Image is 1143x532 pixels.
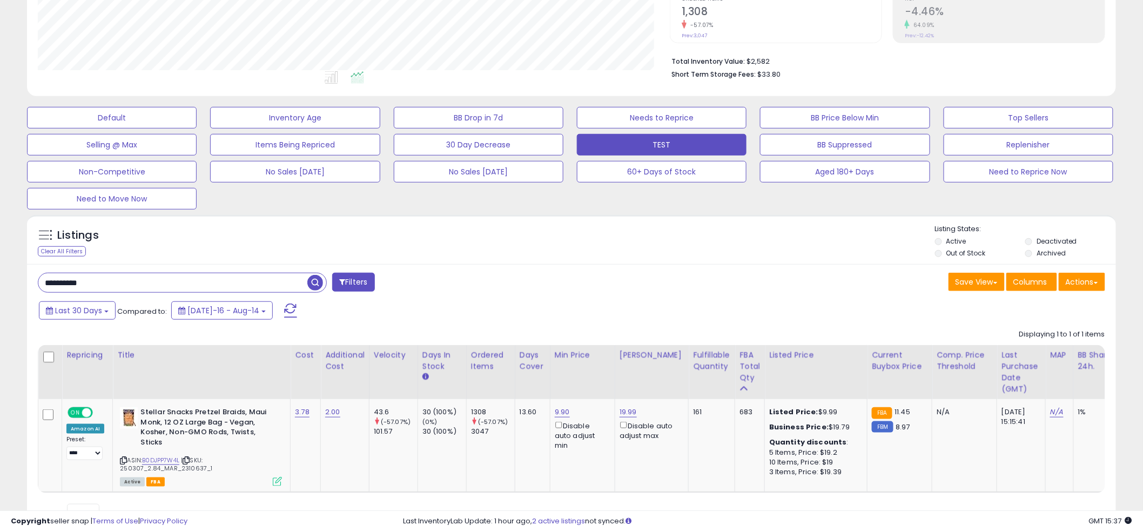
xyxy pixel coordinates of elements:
[533,516,586,526] a: 2 active listings
[210,107,380,129] button: Inventory Age
[760,134,930,156] button: BB Suppressed
[769,422,859,432] div: $19.79
[422,372,429,382] small: Days In Stock.
[671,57,745,66] b: Total Inventory Value:
[739,407,756,417] div: 683
[171,301,273,320] button: [DATE]-16 - Aug-14
[27,107,197,129] button: Default
[757,69,781,79] span: $33.80
[120,456,212,472] span: | SKU: 250307_2.84_MAR_2310637_1
[671,70,756,79] b: Short Term Storage Fees:
[620,349,684,361] div: [PERSON_NAME]
[27,188,197,210] button: Need to Move Now
[769,467,859,477] div: 3 Items, Price: $19.39
[555,407,570,417] a: 9.90
[905,32,934,39] small: Prev: -12.42%
[422,417,438,426] small: (0%)
[332,273,374,292] button: Filters
[404,516,1132,527] div: Last InventoryLab Update: 1 hour ago, not synced.
[769,448,859,457] div: 5 Items, Price: $19.2
[394,134,563,156] button: 30 Day Decrease
[671,54,1097,67] li: $2,582
[944,134,1113,156] button: Replenisher
[946,248,986,258] label: Out of Stock
[687,21,714,29] small: -57.07%
[769,349,863,361] div: Listed Price
[91,408,109,417] span: OFF
[478,417,508,426] small: (-57.07%)
[944,161,1113,183] button: Need to Reprice Now
[693,407,727,417] div: 161
[577,161,747,183] button: 60+ Days of Stock
[120,407,282,485] div: ASIN:
[140,407,272,450] b: Stellar Snacks Pretzel Braids, Maui Monk, 12 OZ Large Bag - Vegan, Kosher, Non-GMO Rods, Twists, ...
[295,407,310,417] a: 3.78
[769,407,859,417] div: $9.99
[1050,407,1063,417] a: N/A
[374,349,413,361] div: Velocity
[140,516,187,526] a: Privacy Policy
[760,107,930,129] button: BB Price Below Min
[682,5,882,20] h2: 1,308
[210,134,380,156] button: Items Being Repriced
[11,516,50,526] strong: Copyright
[1001,407,1037,427] div: [DATE] 15:15:41
[1001,349,1041,395] div: Last Purchase Date (GMT)
[57,228,99,243] h5: Listings
[769,457,859,467] div: 10 Items, Price: $19
[1037,248,1066,258] label: Archived
[769,407,818,417] b: Listed Price:
[38,246,86,257] div: Clear All Filters
[187,305,259,316] span: [DATE]-16 - Aug-14
[394,107,563,129] button: BB Drop in 7d
[422,427,466,436] div: 30 (100%)
[1006,273,1057,291] button: Columns
[66,424,104,434] div: Amazon AI
[381,417,411,426] small: (-57.07%)
[555,420,607,450] div: Disable auto adjust min
[555,349,610,361] div: Min Price
[577,134,747,156] button: TEST
[92,516,138,526] a: Terms of Use
[210,161,380,183] button: No Sales [DATE]
[1089,516,1132,526] span: 2025-09-14 15:37 GMT
[769,437,847,447] b: Quantity discounts
[69,408,82,417] span: ON
[471,427,515,436] div: 3047
[471,349,510,372] div: Ordered Items
[896,422,911,432] span: 8.97
[27,134,197,156] button: Selling @ Max
[1013,277,1047,287] span: Columns
[872,407,892,419] small: FBA
[146,477,165,487] span: FBA
[1078,349,1118,372] div: BB Share 24h.
[11,516,187,527] div: seller snap | |
[760,161,930,183] button: Aged 180+ Days
[374,407,418,417] div: 43.6
[325,349,365,372] div: Additional Cost
[944,107,1113,129] button: Top Sellers
[471,407,515,417] div: 1308
[872,349,927,372] div: Current Buybox Price
[46,508,124,518] span: Show: entries
[120,477,145,487] span: All listings currently available for purchase on Amazon
[620,420,680,441] div: Disable auto adjust max
[1019,329,1105,340] div: Displaying 1 to 1 of 1 items
[872,421,893,433] small: FBM
[937,349,992,372] div: Comp. Price Threshold
[422,349,462,372] div: Days In Stock
[1059,273,1105,291] button: Actions
[937,407,989,417] div: N/A
[693,349,730,372] div: Fulfillable Quantity
[374,427,418,436] div: 101.57
[325,407,340,417] a: 2.00
[394,161,563,183] button: No Sales [DATE]
[520,407,542,417] div: 13.60
[117,349,286,361] div: Title
[769,422,829,432] b: Business Price:
[577,107,747,129] button: Needs to Reprice
[949,273,1005,291] button: Save View
[1050,349,1068,361] div: MAP
[935,224,1116,234] p: Listing States:
[895,407,911,417] span: 11.45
